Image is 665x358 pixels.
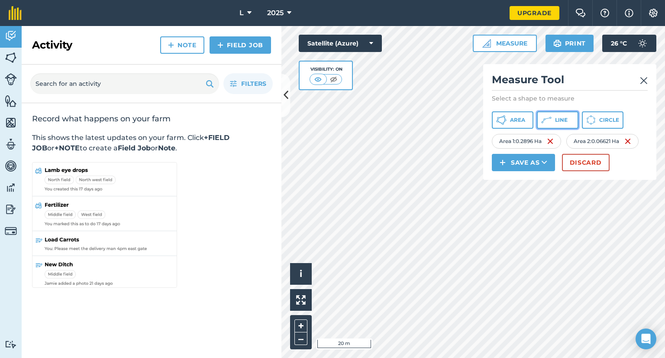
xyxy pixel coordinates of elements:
img: svg+xml;base64,PD94bWwgdmVyc2lvbj0iMS4wIiBlbmNvZGluZz0idXRmLTgiPz4KPCEtLSBHZW5lcmF0b3I6IEFkb2JlIE... [634,35,651,52]
p: This shows the latest updates on your farm. Click or to create a or . [32,133,271,153]
strong: Field Job [118,144,151,152]
span: Area [510,117,525,124]
img: svg+xml;base64,PD94bWwgdmVyc2lvbj0iMS4wIiBlbmNvZGluZz0idXRmLTgiPz4KPCEtLSBHZW5lcmF0b3I6IEFkb2JlIE... [5,203,17,216]
img: svg+xml;base64,PHN2ZyB4bWxucz0iaHR0cDovL3d3dy53My5vcmcvMjAwMC9zdmciIHdpZHRoPSIxOSIgaGVpZ2h0PSIyNC... [206,78,214,89]
div: Area 1 : 0.2896 Ha [492,134,561,149]
button: i [290,263,312,285]
span: i [300,268,302,279]
img: svg+xml;base64,PHN2ZyB4bWxucz0iaHR0cDovL3d3dy53My5vcmcvMjAwMC9zdmciIHdpZHRoPSI1MCIgaGVpZ2h0PSI0MC... [313,75,323,84]
button: Line [537,111,578,129]
h2: Record what happens on your farm [32,114,271,124]
button: 26 °C [602,35,656,52]
div: Open Intercom Messenger [636,329,656,349]
button: Measure [473,35,537,52]
img: fieldmargin Logo [9,6,22,20]
button: + [294,319,307,332]
button: Circle [582,111,623,129]
img: svg+xml;base64,PD94bWwgdmVyc2lvbj0iMS4wIiBlbmNvZGluZz0idXRmLTgiPz4KPCEtLSBHZW5lcmF0b3I6IEFkb2JlIE... [5,225,17,237]
a: Upgrade [510,6,559,20]
img: A question mark icon [600,9,610,17]
span: 26 ° C [611,35,627,52]
img: svg+xml;base64,PHN2ZyB4bWxucz0iaHR0cDovL3d3dy53My5vcmcvMjAwMC9zdmciIHdpZHRoPSI1NiIgaGVpZ2h0PSI2MC... [5,51,17,64]
img: Two speech bubbles overlapping with the left bubble in the forefront [575,9,586,17]
button: Filters [223,73,273,94]
span: L [239,8,244,18]
div: Visibility: On [310,66,342,73]
span: Filters [241,79,266,88]
img: svg+xml;base64,PD94bWwgdmVyc2lvbj0iMS4wIiBlbmNvZGluZz0idXRmLTgiPz4KPCEtLSBHZW5lcmF0b3I6IEFkb2JlIE... [5,340,17,348]
div: Area 2 : 0.06621 Ha [566,134,639,149]
p: Select a shape to measure [492,94,648,103]
img: svg+xml;base64,PHN2ZyB4bWxucz0iaHR0cDovL3d3dy53My5vcmcvMjAwMC9zdmciIHdpZHRoPSIxOSIgaGVpZ2h0PSIyNC... [553,38,562,49]
span: 2025 [267,8,284,18]
strong: +NOTE [55,144,80,152]
img: svg+xml;base64,PD94bWwgdmVyc2lvbj0iMS4wIiBlbmNvZGluZz0idXRmLTgiPz4KPCEtLSBHZW5lcmF0b3I6IEFkb2JlIE... [5,73,17,85]
img: svg+xml;base64,PHN2ZyB4bWxucz0iaHR0cDovL3d3dy53My5vcmcvMjAwMC9zdmciIHdpZHRoPSIxNyIgaGVpZ2h0PSIxNy... [625,8,633,18]
img: svg+xml;base64,PD94bWwgdmVyc2lvbj0iMS4wIiBlbmNvZGluZz0idXRmLTgiPz4KPCEtLSBHZW5lcmF0b3I6IEFkb2JlIE... [5,29,17,42]
img: svg+xml;base64,PD94bWwgdmVyc2lvbj0iMS4wIiBlbmNvZGluZz0idXRmLTgiPz4KPCEtLSBHZW5lcmF0b3I6IEFkb2JlIE... [5,181,17,194]
img: svg+xml;base64,PHN2ZyB4bWxucz0iaHR0cDovL3d3dy53My5vcmcvMjAwMC9zdmciIHdpZHRoPSIxNiIgaGVpZ2h0PSIyNC... [624,136,631,146]
a: Note [160,36,204,54]
h2: Activity [32,38,72,52]
img: svg+xml;base64,PHN2ZyB4bWxucz0iaHR0cDovL3d3dy53My5vcmcvMjAwMC9zdmciIHdpZHRoPSI1NiIgaGVpZ2h0PSI2MC... [5,116,17,129]
img: svg+xml;base64,PHN2ZyB4bWxucz0iaHR0cDovL3d3dy53My5vcmcvMjAwMC9zdmciIHdpZHRoPSIyMiIgaGVpZ2h0PSIzMC... [640,75,648,86]
a: Field Job [210,36,271,54]
button: Print [546,35,594,52]
img: svg+xml;base64,PHN2ZyB4bWxucz0iaHR0cDovL3d3dy53My5vcmcvMjAwMC9zdmciIHdpZHRoPSIxNCIgaGVpZ2h0PSIyNC... [217,40,223,50]
img: svg+xml;base64,PHN2ZyB4bWxucz0iaHR0cDovL3d3dy53My5vcmcvMjAwMC9zdmciIHdpZHRoPSIxNiIgaGVpZ2h0PSIyNC... [547,136,554,146]
img: svg+xml;base64,PHN2ZyB4bWxucz0iaHR0cDovL3d3dy53My5vcmcvMjAwMC9zdmciIHdpZHRoPSI1MCIgaGVpZ2h0PSI0MC... [328,75,339,84]
button: – [294,332,307,345]
h2: Measure Tool [492,73,648,91]
img: svg+xml;base64,PHN2ZyB4bWxucz0iaHR0cDovL3d3dy53My5vcmcvMjAwMC9zdmciIHdpZHRoPSIxNCIgaGVpZ2h0PSIyNC... [168,40,174,50]
span: Line [555,117,568,124]
img: A cog icon [648,9,659,17]
img: Four arrows, one pointing top left, one top right, one bottom right and the last bottom left [296,295,306,305]
button: Discard [562,154,610,171]
span: Circle [599,117,619,124]
img: svg+xml;base64,PHN2ZyB4bWxucz0iaHR0cDovL3d3dy53My5vcmcvMjAwMC9zdmciIHdpZHRoPSI1NiIgaGVpZ2h0PSI2MC... [5,94,17,107]
input: Search for an activity [30,73,219,94]
button: Save as [492,154,555,171]
img: svg+xml;base64,PD94bWwgdmVyc2lvbj0iMS4wIiBlbmNvZGluZz0idXRmLTgiPz4KPCEtLSBHZW5lcmF0b3I6IEFkb2JlIE... [5,159,17,172]
img: svg+xml;base64,PHN2ZyB4bWxucz0iaHR0cDovL3d3dy53My5vcmcvMjAwMC9zdmciIHdpZHRoPSIxNCIgaGVpZ2h0PSIyNC... [500,157,506,168]
button: Satellite (Azure) [299,35,382,52]
img: svg+xml;base64,PD94bWwgdmVyc2lvbj0iMS4wIiBlbmNvZGluZz0idXRmLTgiPz4KPCEtLSBHZW5lcmF0b3I6IEFkb2JlIE... [5,138,17,151]
button: Area [492,111,533,129]
strong: Note [158,144,175,152]
img: Ruler icon [482,39,491,48]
